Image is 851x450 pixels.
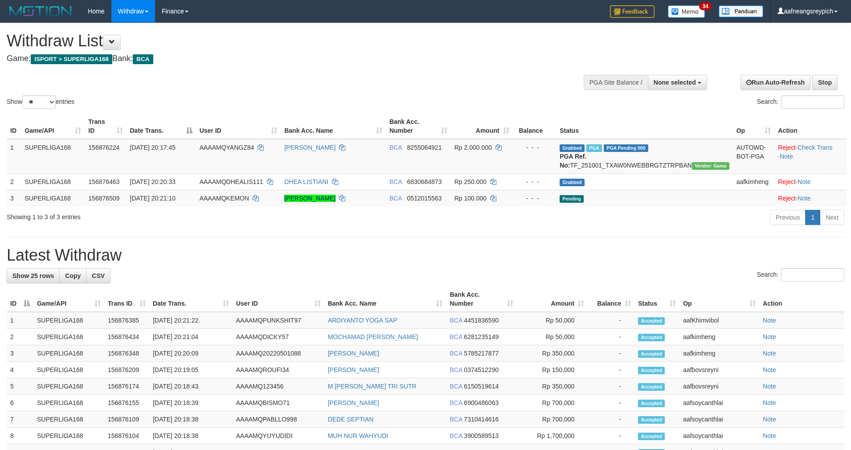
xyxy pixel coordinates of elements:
[778,195,796,202] a: Reject
[7,139,21,174] td: 1
[86,268,110,283] a: CSV
[781,268,844,282] input: Search:
[692,162,729,170] span: Vendor URL: https://trx31.1velocity.biz
[21,114,85,139] th: Game/API: activate to sort column ascending
[516,143,553,152] div: - - -
[757,268,844,282] label: Search:
[149,329,233,345] td: [DATE] 20:21:04
[588,411,634,428] td: -
[668,5,705,18] img: Button%20Memo.svg
[328,399,379,406] a: [PERSON_NAME]
[149,411,233,428] td: [DATE] 20:18:38
[679,286,759,312] th: Op: activate to sort column ascending
[85,114,126,139] th: Trans ID: activate to sort column ascending
[588,428,634,444] td: -
[149,312,233,329] td: [DATE] 20:21:22
[33,378,104,395] td: SUPERLIGA168
[450,399,462,406] span: BCA
[65,272,81,279] span: Copy
[774,114,847,139] th: Action
[33,395,104,411] td: SUPERLIGA168
[741,75,810,90] a: Run Auto-Refresh
[7,190,21,206] td: 3
[104,329,149,345] td: 156876434
[638,317,665,325] span: Accepted
[517,312,588,329] td: Rp 50,000
[7,428,33,444] td: 8
[517,329,588,345] td: Rp 50,000
[324,286,446,312] th: Bank Acc. Name: activate to sort column ascending
[774,173,847,190] td: ·
[560,195,584,203] span: Pending
[654,79,696,86] span: None selected
[386,114,451,139] th: Bank Acc. Number: activate to sort column ascending
[588,345,634,362] td: -
[33,329,104,345] td: SUPERLIGA168
[7,54,558,63] h4: Game: Bank:
[454,178,487,185] span: Rp 250.000
[328,416,374,423] a: DEDE SEPTIAN
[33,428,104,444] td: SUPERLIGA168
[33,411,104,428] td: SUPERLIGA168
[588,329,634,345] td: -
[233,395,324,411] td: AAAAMQBISMO71
[7,286,33,312] th: ID: activate to sort column descending
[464,432,499,439] span: Copy 3900589513 to clipboard
[464,416,499,423] span: Copy 7310414616 to clipboard
[763,333,776,340] a: Note
[233,286,324,312] th: User ID: activate to sort column ascending
[389,178,402,185] span: BCA
[556,114,732,139] th: Status
[679,362,759,378] td: aafbovsreyni
[464,399,499,406] span: Copy 6900486063 to clipboard
[104,378,149,395] td: 156876174
[588,286,634,312] th: Balance: activate to sort column ascending
[407,195,442,202] span: Copy 0512015563 to clipboard
[328,350,379,357] a: [PERSON_NAME]
[88,144,119,151] span: 156876224
[638,433,665,440] span: Accepted
[130,144,176,151] span: [DATE] 20:17:45
[610,5,655,18] img: Feedback.jpg
[12,272,54,279] span: Show 25 rows
[679,329,759,345] td: aafkimheng
[7,378,33,395] td: 5
[454,195,487,202] span: Rp 100.000
[233,329,324,345] td: AAAAMQDICKY57
[104,395,149,411] td: 156876155
[798,195,811,202] a: Note
[104,312,149,329] td: 156876385
[451,114,513,139] th: Amount: activate to sort column ascending
[638,367,665,374] span: Accepted
[679,378,759,395] td: aafbovsreyni
[450,366,462,373] span: BCA
[7,395,33,411] td: 6
[757,95,844,109] label: Search:
[450,350,462,357] span: BCA
[233,312,324,329] td: AAAAMQPUNKSHIT97
[464,366,499,373] span: Copy 0374512290 to clipboard
[778,178,796,185] a: Reject
[7,32,558,50] h1: Withdraw List
[638,334,665,341] span: Accepted
[638,400,665,407] span: Accepted
[763,350,776,357] a: Note
[588,378,634,395] td: -
[517,362,588,378] td: Rp 150,000
[464,333,499,340] span: Copy 6281235149 to clipboard
[149,395,233,411] td: [DATE] 20:18:39
[284,178,328,185] a: DHEA LISTIANI
[759,286,844,312] th: Action
[517,411,588,428] td: Rp 700,000
[556,139,732,174] td: TF_251001_TXAW0NWEBBRGTZTRPBAN
[733,173,775,190] td: aafkimheng
[516,177,553,186] div: - - -
[407,144,442,151] span: Copy 8255064921 to clipboard
[584,75,648,90] div: PGA Site Balance /
[763,399,776,406] a: Note
[7,173,21,190] td: 2
[560,144,585,152] span: Grabbed
[464,350,499,357] span: Copy 5785217877 to clipboard
[781,95,844,109] input: Search:
[328,432,389,439] a: MUH NUR WAHYUDI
